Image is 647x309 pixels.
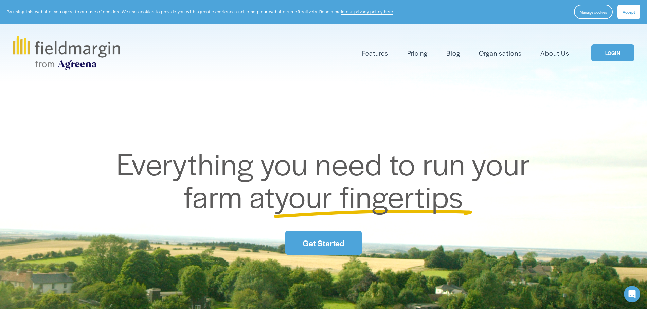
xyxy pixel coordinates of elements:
[591,44,634,62] a: LOGIN
[362,48,388,58] span: Features
[13,36,120,70] img: fieldmargin.com
[275,174,463,217] span: your fingertips
[617,5,640,19] button: Accept
[624,286,640,302] div: Open Intercom Messenger
[341,8,393,15] a: in our privacy policy here
[574,5,613,19] button: Manage cookies
[7,8,394,15] p: By using this website, you agree to our use of cookies. We use cookies to provide you with a grea...
[407,47,428,59] a: Pricing
[362,47,388,59] a: folder dropdown
[446,47,460,59] a: Blog
[285,231,361,255] a: Get Started
[116,142,537,217] span: Everything you need to run your farm at
[540,47,569,59] a: About Us
[479,47,521,59] a: Organisations
[580,9,607,15] span: Manage cookies
[623,9,635,15] span: Accept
